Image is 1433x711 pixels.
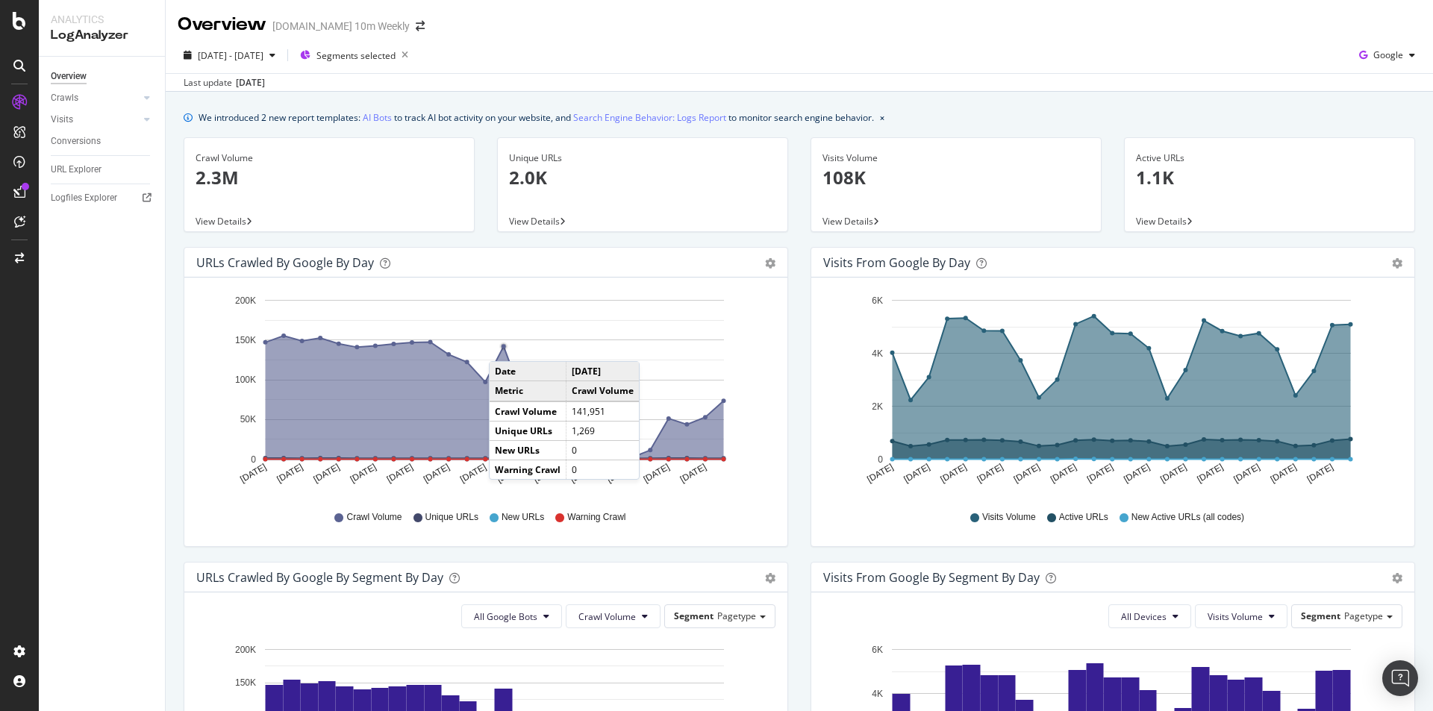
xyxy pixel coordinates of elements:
[872,645,883,655] text: 6K
[509,151,776,165] div: Unique URLs
[1392,573,1402,583] div: gear
[184,76,265,90] div: Last update
[51,112,73,128] div: Visits
[474,610,537,623] span: All Google Bots
[275,462,305,485] text: [DATE]
[461,604,562,628] button: All Google Bots
[822,151,1090,165] div: Visits Volume
[196,255,374,270] div: URLs Crawled by Google by day
[1373,48,1403,61] span: Google
[490,421,566,440] td: Unique URLs
[349,462,378,485] text: [DATE]
[51,190,154,206] a: Logfiles Explorer
[872,401,883,412] text: 2K
[235,335,256,345] text: 150K
[490,381,566,401] td: Metric
[678,462,708,485] text: [DATE]
[235,375,256,385] text: 100K
[385,462,415,485] text: [DATE]
[196,570,443,585] div: URLs Crawled by Google By Segment By Day
[196,289,770,497] svg: A chart.
[490,362,566,381] td: Date
[578,610,636,623] span: Crawl Volume
[1195,604,1287,628] button: Visits Volume
[1121,610,1167,623] span: All Devices
[502,511,544,524] span: New URLs
[272,19,410,34] div: [DOMAIN_NAME] 10m Weekly
[1344,610,1383,622] span: Pagetype
[823,255,970,270] div: Visits from Google by day
[425,511,478,524] span: Unique URLs
[1136,215,1187,228] span: View Details
[566,401,640,422] td: 141,951
[178,12,266,37] div: Overview
[876,107,888,128] button: close banner
[240,415,256,425] text: 50K
[1012,462,1042,485] text: [DATE]
[51,162,102,178] div: URL Explorer
[1158,462,1188,485] text: [DATE]
[1305,462,1335,485] text: [DATE]
[178,43,281,67] button: [DATE] - [DATE]
[509,165,776,190] p: 2.0K
[236,76,265,90] div: [DATE]
[1232,462,1262,485] text: [DATE]
[51,134,101,149] div: Conversions
[196,151,463,165] div: Crawl Volume
[51,69,87,84] div: Overview
[196,165,463,190] p: 2.3M
[822,165,1090,190] p: 108K
[251,454,256,465] text: 0
[1122,462,1152,485] text: [DATE]
[51,134,154,149] a: Conversions
[509,215,560,228] span: View Details
[199,110,874,125] div: We introduced 2 new report templates: to track AI bot activity on your website, and to monitor se...
[566,604,661,628] button: Crawl Volume
[567,511,625,524] span: Warning Crawl
[1301,610,1340,622] span: Segment
[1136,151,1403,165] div: Active URLs
[1059,511,1108,524] span: Active URLs
[235,677,256,688] text: 150K
[51,69,154,84] a: Overview
[823,289,1397,497] svg: A chart.
[235,295,256,306] text: 200K
[1085,462,1115,485] text: [DATE]
[51,12,153,27] div: Analytics
[865,462,895,485] text: [DATE]
[566,440,640,460] td: 0
[363,110,392,125] a: AI Bots
[717,610,756,622] span: Pagetype
[294,43,414,67] button: Segments selected
[1208,610,1263,623] span: Visits Volume
[566,421,640,440] td: 1,269
[1195,462,1225,485] text: [DATE]
[490,440,566,460] td: New URLs
[975,462,1005,485] text: [DATE]
[1269,462,1299,485] text: [DATE]
[490,460,566,479] td: Warning Crawl
[902,462,932,485] text: [DATE]
[422,462,452,485] text: [DATE]
[51,112,140,128] a: Visits
[51,190,117,206] div: Logfiles Explorer
[1131,511,1244,524] span: New Active URLs (all codes)
[198,49,263,62] span: [DATE] - [DATE]
[416,21,425,31] div: arrow-right-arrow-left
[872,689,883,699] text: 4K
[346,511,402,524] span: Crawl Volume
[878,454,883,465] text: 0
[1108,604,1191,628] button: All Devices
[939,462,969,485] text: [DATE]
[566,362,640,381] td: [DATE]
[872,295,883,306] text: 6K
[765,258,775,269] div: gear
[566,460,640,479] td: 0
[51,90,140,106] a: Crawls
[312,462,342,485] text: [DATE]
[196,215,246,228] span: View Details
[822,215,873,228] span: View Details
[1353,43,1421,67] button: Google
